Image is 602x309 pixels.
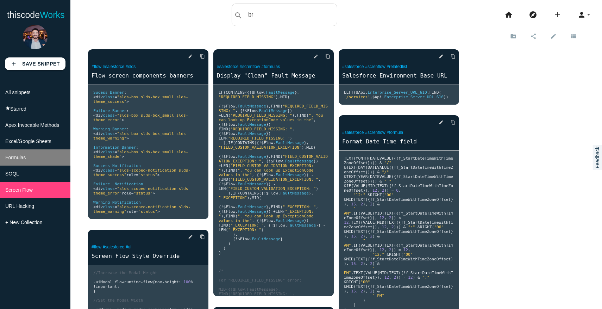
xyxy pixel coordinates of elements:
span: {! [219,104,223,109]
span: "FIELD_CUSTOM_VALIDATION_EXCEPTION: " [231,177,318,182]
span: Banner [122,145,136,150]
a: edit [182,50,193,63]
span: > [122,118,124,122]
span: }))) [368,161,377,165]
span: ( [228,163,231,168]
span: role [126,173,136,177]
a: #screnflow [365,64,385,69]
span: $Flow [223,104,235,109]
span: FIND [429,90,439,95]
a: Copy to Clipboard [320,50,330,63]
span: FaultMessage [238,131,266,136]
span: LEN [219,186,226,191]
span: ( [228,127,231,131]
span: div [96,95,103,99]
span: - [273,122,276,127]
i: content_copy [325,50,330,63]
span: div [96,131,103,136]
span: "slds-scoped-notification slds-theme_error" [93,186,190,196]
span: ( [233,141,235,145]
span: = [115,113,117,118]
span: Failure [93,109,110,113]
span: LEFT [344,90,353,95]
span: }, [266,154,271,159]
a: #salesforce [103,245,124,249]
span: ( [368,174,370,179]
span: Enterprise_Server_URL_610 [368,90,427,95]
span: CONTAINS [235,141,254,145]
span: = [115,95,117,99]
i: person [577,4,586,26]
span: "REQUIRED_FIELD_MISSING: " [219,104,328,113]
a: #relatedlist [387,64,407,69]
span: {! [266,159,271,163]
i: content_copy [451,116,456,129]
span: FaultMessage [285,159,314,163]
span: ". You can look up ExceptionCode values in the" [219,168,316,177]
i: share [530,30,537,42]
input: Search my snippets [245,7,337,22]
span: , [261,159,264,163]
span: LEN [221,113,228,118]
span: div [96,150,103,154]
i: content_copy [200,50,205,63]
span: + New Collection [5,220,42,225]
i: edit [188,50,193,63]
span: Banner [110,90,124,95]
span: $Flow [252,90,264,95]
span: ( [365,184,368,188]
span: > [157,173,160,177]
span: "REQUIRED_FIELD_MISSING: " [228,136,290,141]
span: TEXT [377,184,387,188]
a: #salesforce [103,64,124,69]
span: MID [368,184,375,188]
span: Works [40,10,64,20]
i: star [5,106,10,111]
span: class [103,186,115,191]
a: Flow screen components banners [88,72,208,80]
span: , [252,173,254,177]
span: Screen Flow [5,187,33,193]
span: ( [228,177,231,182]
span: f_StartDateTimeWithTimeZoneOffset [344,165,453,174]
span: . [235,154,238,159]
span: & [344,165,346,170]
span: {! [257,173,261,177]
span: . [273,141,276,145]
span: ( [223,90,226,95]
span: ( [365,165,368,170]
a: #ui [126,245,131,249]
span: {! [219,182,223,186]
span: "status" [138,173,157,177]
span: ( [356,165,358,170]
span: URL Hacking [5,203,34,209]
span: & [380,179,382,184]
span: {! [219,122,223,127]
a: #slds [126,64,136,69]
span: ( [351,184,353,188]
span: DATEVALUE [370,156,391,161]
span: ( [280,154,283,159]
span: = [136,173,138,177]
span: ( [353,156,356,161]
span: < [93,113,96,118]
span: FaultMessage [276,173,304,177]
span: < [93,150,96,154]
span: . [283,159,285,163]
span: Information [93,145,119,150]
span: {! [219,154,223,159]
span: DAY [358,165,365,170]
span: ( [235,168,238,173]
span: Banner [112,127,126,131]
span: $Flow [261,173,273,177]
span: ({! [391,174,399,179]
span: "REQUIRED_FIELD_MISSING: " [231,127,292,131]
span: class [103,113,115,118]
span: )) [384,188,389,193]
span: VALUE [353,184,365,188]
a: Salesforce Environment Base URL [339,72,459,80]
i: search [234,4,243,27]
span: FaultMessage [259,109,288,113]
span: = [391,188,394,193]
a: #salesforce [342,64,364,69]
